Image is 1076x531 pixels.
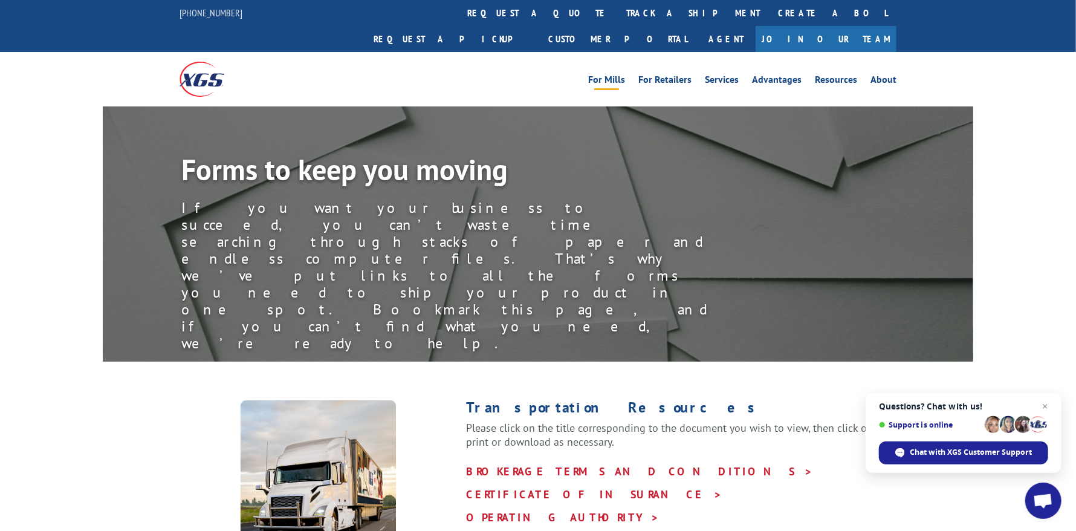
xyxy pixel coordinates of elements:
[870,75,896,88] a: About
[815,75,857,88] a: Resources
[910,447,1032,458] span: Chat with XGS Customer Support
[365,26,539,52] a: Request a pickup
[466,464,813,478] a: BROKERAGE TERMS AND CONDITIONS >
[466,400,896,421] h1: Transportation Resources
[466,487,722,501] a: CERTIFICATE OF INSURANCE >
[181,155,725,190] h1: Forms to keep you moving
[539,26,696,52] a: Customer Portal
[180,7,242,19] a: [PHONE_NUMBER]
[696,26,756,52] a: Agent
[181,200,725,352] div: If you want your business to succeed, you can’t waste time searching through stacks of paper and ...
[1025,483,1061,519] a: Open chat
[879,420,980,429] span: Support is online
[588,75,625,88] a: For Mills
[756,26,896,52] a: Join Our Team
[638,75,692,88] a: For Retailers
[466,421,896,461] p: Please click on the title corresponding to the document you wish to view, then click on print or ...
[705,75,739,88] a: Services
[879,441,1048,464] span: Chat with XGS Customer Support
[879,402,1048,411] span: Questions? Chat with us!
[752,75,802,88] a: Advantages
[466,510,660,524] a: OPERATING AUTHORITY >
